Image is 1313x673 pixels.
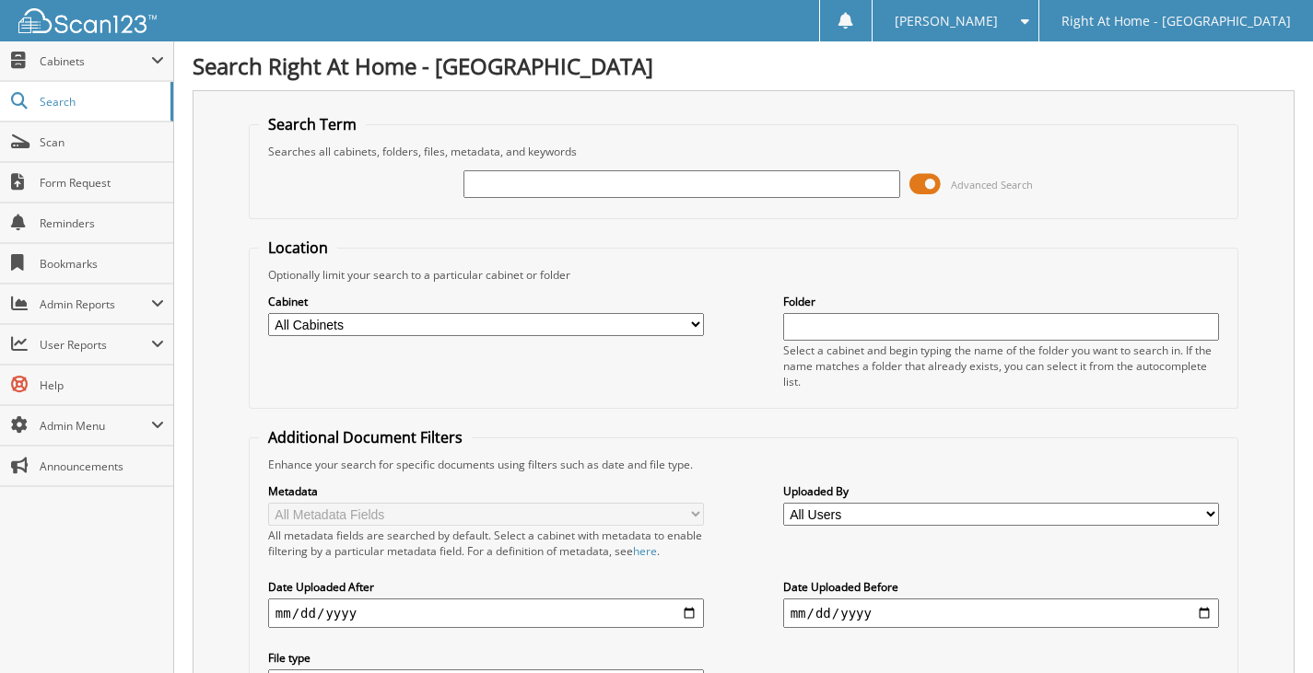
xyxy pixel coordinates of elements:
[268,528,705,559] div: All metadata fields are searched by default. Select a cabinet with metadata to enable filtering b...
[268,483,705,499] label: Metadata
[895,16,998,27] span: [PERSON_NAME]
[268,650,705,666] label: File type
[259,144,1228,159] div: Searches all cabinets, folders, files, metadata, and keywords
[1061,16,1291,27] span: Right At Home - [GEOGRAPHIC_DATA]
[951,178,1033,191] span: Advanced Search
[259,114,366,134] legend: Search Term
[40,53,151,69] span: Cabinets
[40,256,164,272] span: Bookmarks
[268,598,705,628] input: start
[783,598,1220,628] input: end
[268,294,705,309] label: Cabinet
[268,579,705,595] label: Date Uploaded After
[40,337,151,353] span: User Reports
[40,134,164,150] span: Scan
[259,457,1228,472] div: Enhance your search for specific documents using filters such as date and file type.
[259,267,1228,283] div: Optionally limit your search to a particular cabinet or folder
[193,51,1295,81] h1: Search Right At Home - [GEOGRAPHIC_DATA]
[40,215,164,231] span: Reminders
[40,377,164,393] span: Help
[40,458,164,474] span: Announcements
[40,175,164,191] span: Form Request
[783,342,1220,389] div: Select a cabinet and begin typing the name of the folder you want to search in. If the name match...
[633,543,657,559] a: here
[783,579,1220,595] label: Date Uploaded Before
[783,294,1220,309] label: Folder
[259,238,337,258] legend: Location
[783,483,1220,499] label: Uploaded By
[40,296,151,312] span: Admin Reports
[259,427,472,447] legend: Additional Document Filters
[40,94,161,110] span: Search
[18,8,157,33] img: scan123-logo-white.svg
[40,418,151,434] span: Admin Menu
